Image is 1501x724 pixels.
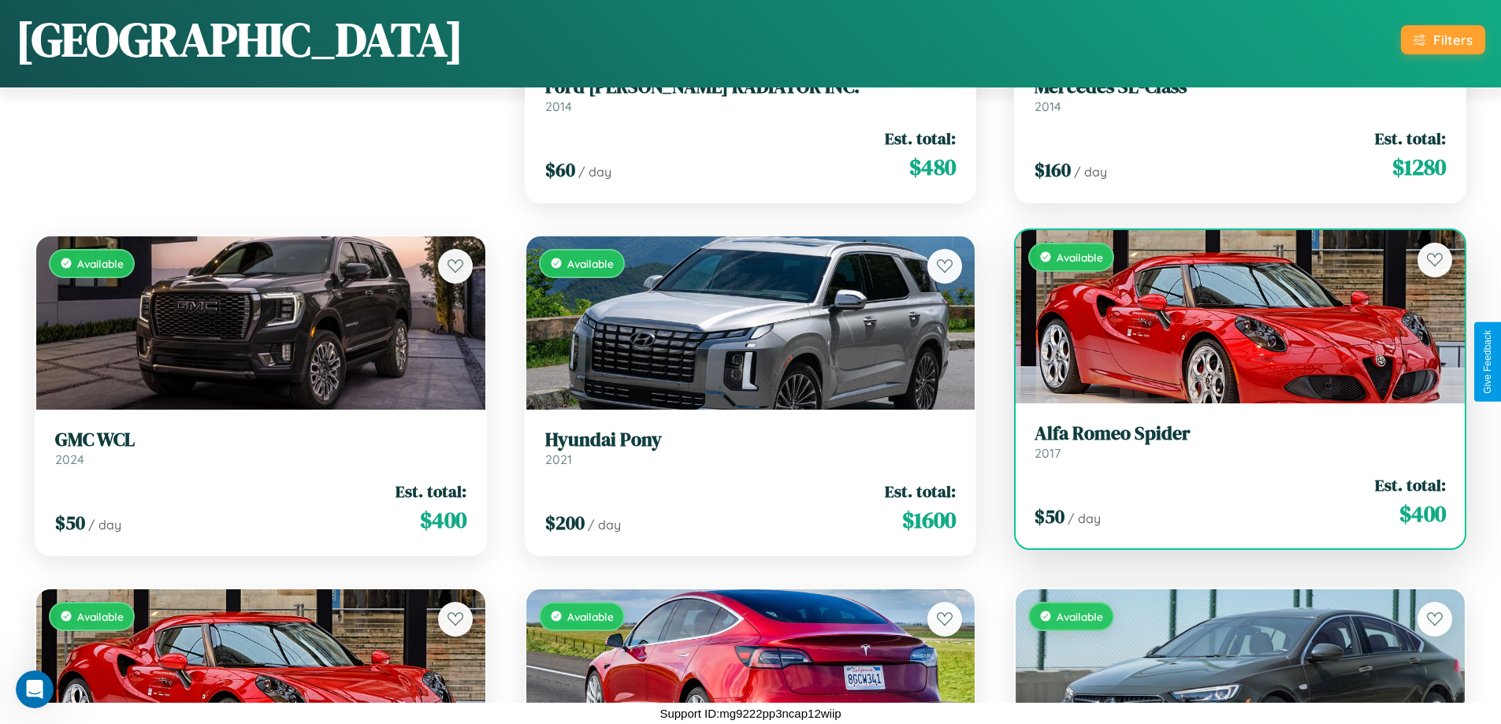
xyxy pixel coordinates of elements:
[545,76,957,114] a: Ford [PERSON_NAME] RADIATOR INC.2014
[16,670,54,708] iframe: Intercom live chat
[545,510,585,536] span: $ 200
[1375,127,1446,150] span: Est. total:
[1074,164,1107,180] span: / day
[659,703,841,724] p: Support ID: mg9222pp3ncap12wiip
[545,157,575,183] span: $ 60
[1035,503,1064,529] span: $ 50
[1057,610,1103,623] span: Available
[396,480,466,503] span: Est. total:
[420,504,466,536] span: $ 400
[567,257,614,270] span: Available
[1035,422,1446,461] a: Alfa Romeo Spider2017
[588,517,621,533] span: / day
[545,98,572,114] span: 2014
[1433,32,1473,48] div: Filters
[1035,422,1446,445] h3: Alfa Romeo Spider
[1482,330,1493,394] div: Give Feedback
[1035,76,1446,98] h3: Mercedes SL-Class
[77,610,124,623] span: Available
[545,429,957,451] h3: Hyundai Pony
[1068,511,1101,526] span: / day
[55,510,85,536] span: $ 50
[1375,473,1446,496] span: Est. total:
[77,257,124,270] span: Available
[545,429,957,467] a: Hyundai Pony2021
[88,517,121,533] span: / day
[578,164,611,180] span: / day
[1035,76,1446,114] a: Mercedes SL-Class2014
[1392,151,1446,183] span: $ 1280
[55,429,466,467] a: GMC WCL2024
[545,451,572,467] span: 2021
[1035,157,1071,183] span: $ 160
[1399,498,1446,529] span: $ 400
[909,151,956,183] span: $ 480
[1401,25,1485,54] button: Filters
[16,7,463,72] h1: [GEOGRAPHIC_DATA]
[1057,251,1103,264] span: Available
[902,504,956,536] span: $ 1600
[1035,98,1061,114] span: 2014
[1035,445,1061,461] span: 2017
[545,76,957,98] h3: Ford [PERSON_NAME] RADIATOR INC.
[885,480,956,503] span: Est. total:
[885,127,956,150] span: Est. total:
[55,451,84,467] span: 2024
[55,429,466,451] h3: GMC WCL
[567,610,614,623] span: Available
